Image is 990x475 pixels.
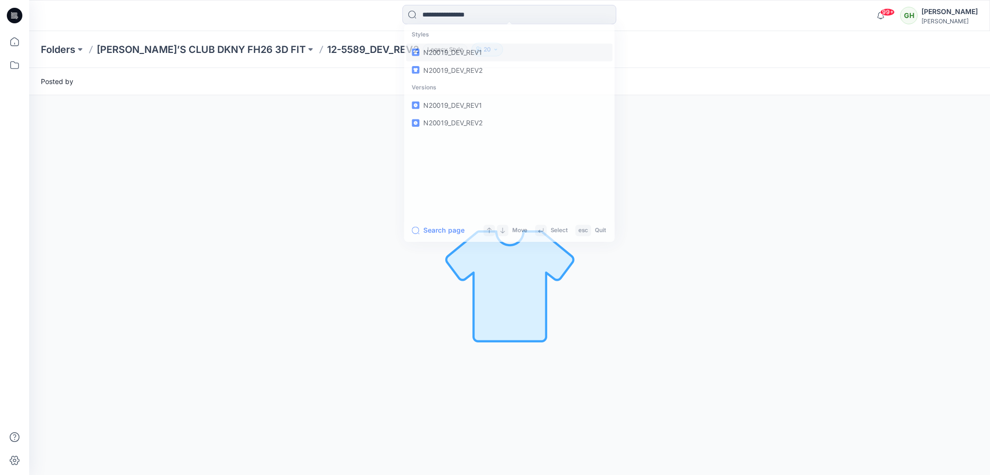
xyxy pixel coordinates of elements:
button: Search page [412,225,464,237]
a: [PERSON_NAME]’S CLUB DKNY FH26 3D FIT [97,43,306,56]
span: N20019_DEV_REV1 [423,48,482,56]
p: Styles [406,26,613,43]
p: Select [551,225,568,235]
span: N20019_DEV_REV2 [423,119,483,127]
a: Folders [41,43,75,56]
span: Posted by [41,76,73,86]
p: Quit [595,225,606,235]
p: 12-5589_DEV_REV2 [327,43,419,56]
span: 99+ [880,8,895,16]
a: N20019_DEV_REV2 [406,61,613,79]
img: No Outline [442,217,578,353]
p: esc [578,225,589,235]
a: N20019_DEV_REV1 [406,43,613,61]
a: N20019_DEV_REV1 [406,96,613,114]
span: N20019_DEV_REV2 [423,66,483,74]
a: N20019_DEV_REV2 [406,114,613,132]
div: GH [900,7,918,24]
p: Move [512,225,527,235]
p: Versions [406,79,613,96]
div: [PERSON_NAME] [921,17,978,25]
div: [PERSON_NAME] [921,6,978,17]
span: N20019_DEV_REV1 [423,101,482,109]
